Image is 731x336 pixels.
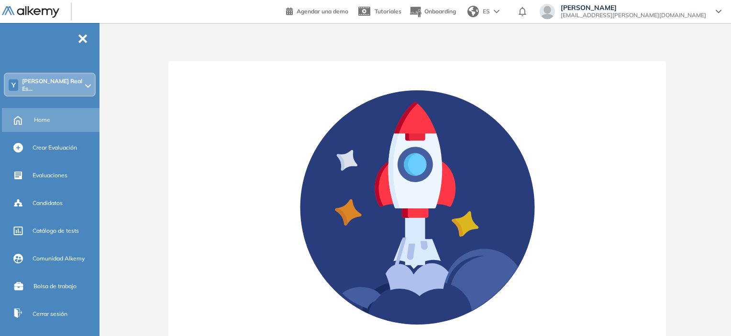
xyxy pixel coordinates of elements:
[22,77,83,93] span: [PERSON_NAME] Real Es...
[33,171,67,180] span: Evaluaciones
[33,227,79,235] span: Catálogo de tests
[467,6,479,17] img: world
[33,282,77,291] span: Bolsa de trabajo
[561,11,706,19] span: [EMAIL_ADDRESS][PERSON_NAME][DOMAIN_NAME]
[683,290,731,336] iframe: Chat Widget
[297,8,348,15] span: Agendar una demo
[683,290,731,336] div: Widget de chat
[11,81,16,89] span: Y
[409,1,456,22] button: Onboarding
[33,310,67,318] span: Cerrar sesión
[561,4,706,11] span: [PERSON_NAME]
[2,6,59,18] img: Logo
[483,7,490,16] span: ES
[33,254,85,263] span: Comunidad Alkemy
[34,116,50,124] span: Home
[286,5,348,16] a: Agendar una demo
[424,8,456,15] span: Onboarding
[494,10,499,13] img: arrow
[33,143,77,152] span: Crear Evaluación
[33,199,63,207] span: Candidatos
[375,8,401,15] span: Tutoriales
